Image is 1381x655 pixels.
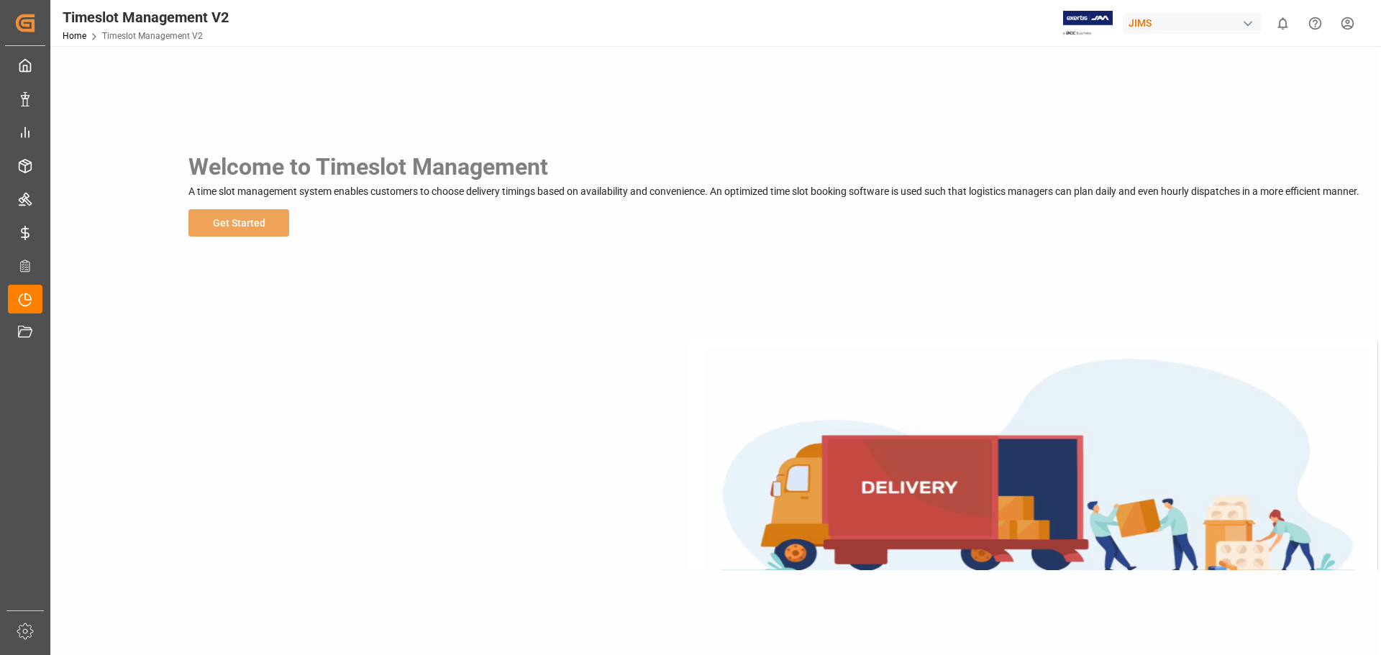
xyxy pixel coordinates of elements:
img: Exertis%20JAM%20-%20Email%20Logo.jpg_1722504956.jpg [1063,11,1113,36]
a: Home [63,31,86,41]
button: show 0 new notifications [1267,7,1299,40]
div: Timeslot Management V2 [63,6,229,28]
p: A time slot management system enables customers to choose delivery timings based on availability ... [188,184,1359,199]
button: Get Started [188,209,289,237]
button: Help Center [1299,7,1331,40]
img: Delivery Truck [688,341,1378,570]
button: JIMS [1123,9,1267,37]
div: JIMS [1123,13,1261,34]
h3: Welcome to Timeslot Management [188,150,1359,184]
